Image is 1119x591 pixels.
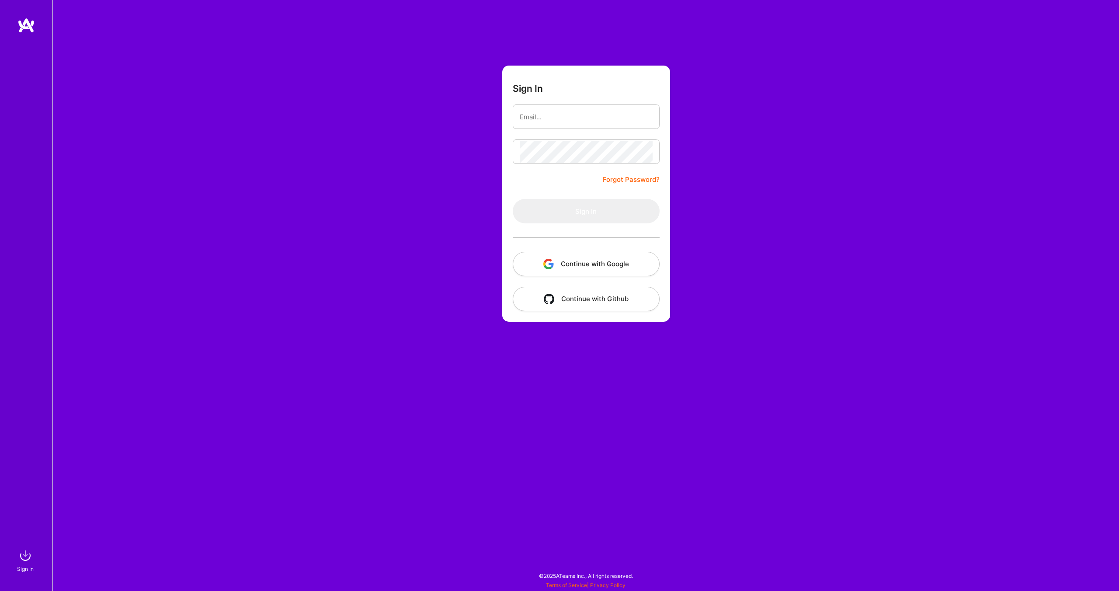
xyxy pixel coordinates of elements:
[52,565,1119,587] div: © 2025 ATeams Inc., All rights reserved.
[520,106,653,128] input: Email...
[17,17,35,33] img: logo
[546,582,626,588] span: |
[513,199,660,223] button: Sign In
[18,547,34,574] a: sign inSign In
[17,547,34,564] img: sign in
[513,83,543,94] h3: Sign In
[513,252,660,276] button: Continue with Google
[17,564,34,574] div: Sign In
[603,174,660,185] a: Forgot Password?
[590,582,626,588] a: Privacy Policy
[543,259,554,269] img: icon
[546,582,587,588] a: Terms of Service
[513,287,660,311] button: Continue with Github
[544,294,554,304] img: icon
